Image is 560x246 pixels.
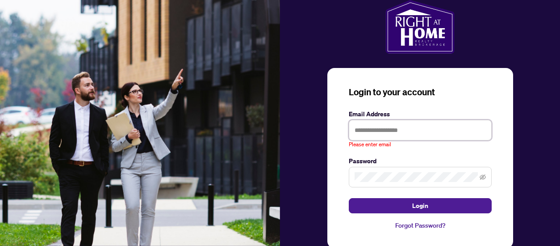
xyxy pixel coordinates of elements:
label: Email Address [349,109,492,119]
a: Forgot Password? [349,221,492,230]
span: eye-invisible [480,174,486,180]
label: Password [349,156,492,166]
button: Login [349,198,492,213]
span: Login [412,199,428,213]
span: Please enter email [349,140,391,149]
h3: Login to your account [349,86,492,98]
